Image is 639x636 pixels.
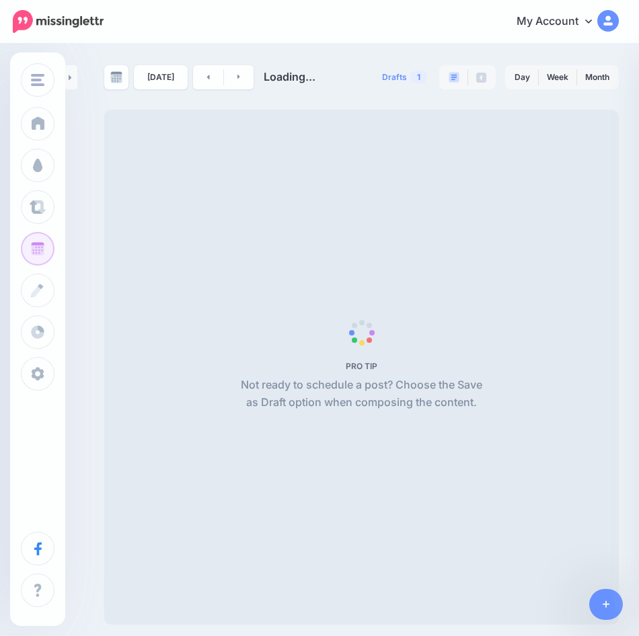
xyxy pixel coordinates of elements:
img: facebook-grey-square.png [476,73,486,83]
a: Week [539,67,576,88]
a: Day [506,67,538,88]
img: Missinglettr [13,10,104,33]
a: Drafts1 [374,65,435,89]
img: paragraph-boxed.png [449,72,459,83]
a: Month [577,67,617,88]
img: menu.png [31,74,44,86]
p: Not ready to schedule a post? Choose the Save as Draft option when composing the content. [235,376,488,411]
span: 1 [410,71,427,83]
span: Loading... [264,70,315,83]
span: Drafts [382,73,407,81]
a: [DATE] [134,65,188,89]
img: calendar-grey-darker.png [110,71,122,83]
a: My Account [503,5,619,38]
h5: PRO TIP [235,361,488,371]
